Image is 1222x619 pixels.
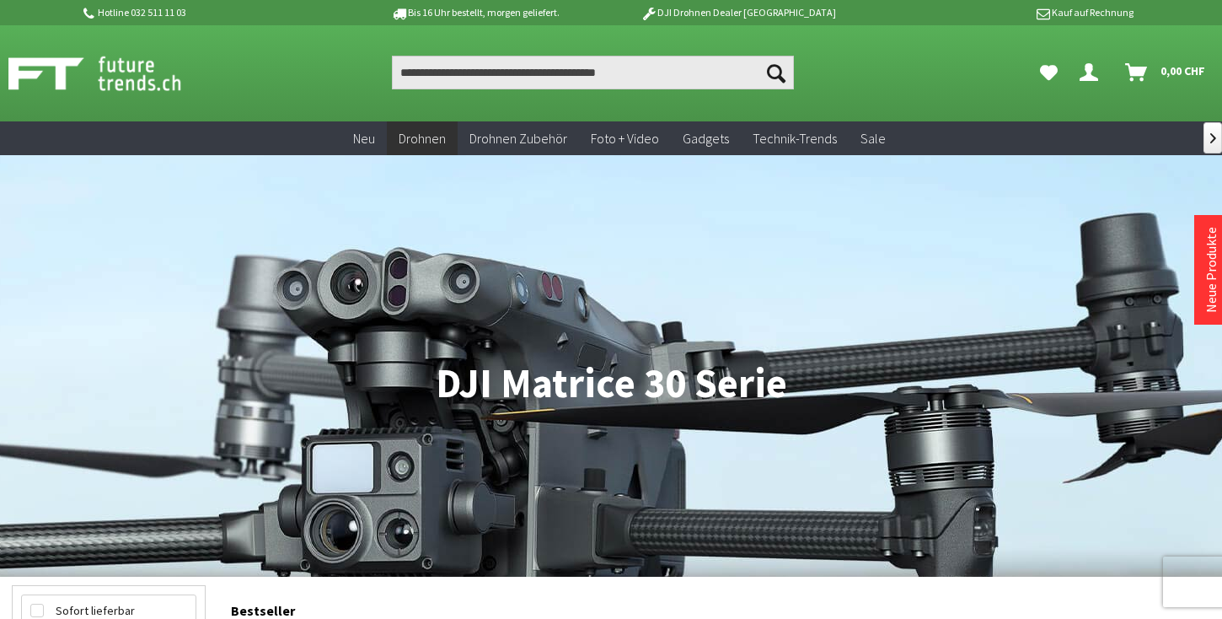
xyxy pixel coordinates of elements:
a: Gadgets [671,121,741,156]
button: Suchen [758,56,794,89]
h1: DJI Matrice 30 Serie [12,363,1210,405]
span: Sale [860,130,886,147]
a: Meine Favoriten [1032,56,1066,89]
span: Gadgets [683,130,729,147]
a: Neu [341,121,387,156]
input: Produkt, Marke, Kategorie, EAN, Artikelnummer… [392,56,794,89]
p: DJI Drohnen Dealer [GEOGRAPHIC_DATA] [607,3,870,23]
a: Warenkorb [1118,56,1214,89]
span: Technik-Trends [753,130,837,147]
span: Drohnen Zubehör [469,130,567,147]
p: Hotline 032 511 11 03 [80,3,343,23]
span: Drohnen [399,130,446,147]
a: Sale [849,121,898,156]
span: Foto + Video [591,130,659,147]
a: Dein Konto [1073,56,1112,89]
a: Technik-Trends [741,121,849,156]
img: Shop Futuretrends - zur Startseite wechseln [8,52,218,94]
a: Drohnen Zubehör [458,121,579,156]
span: Neu [353,130,375,147]
a: Neue Produkte [1203,227,1219,313]
p: Kauf auf Rechnung [870,3,1133,23]
span: 0,00 CHF [1160,57,1205,84]
span:  [1210,133,1216,143]
p: Bis 16 Uhr bestellt, morgen geliefert. [343,3,606,23]
a: Drohnen [387,121,458,156]
a: Foto + Video [579,121,671,156]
